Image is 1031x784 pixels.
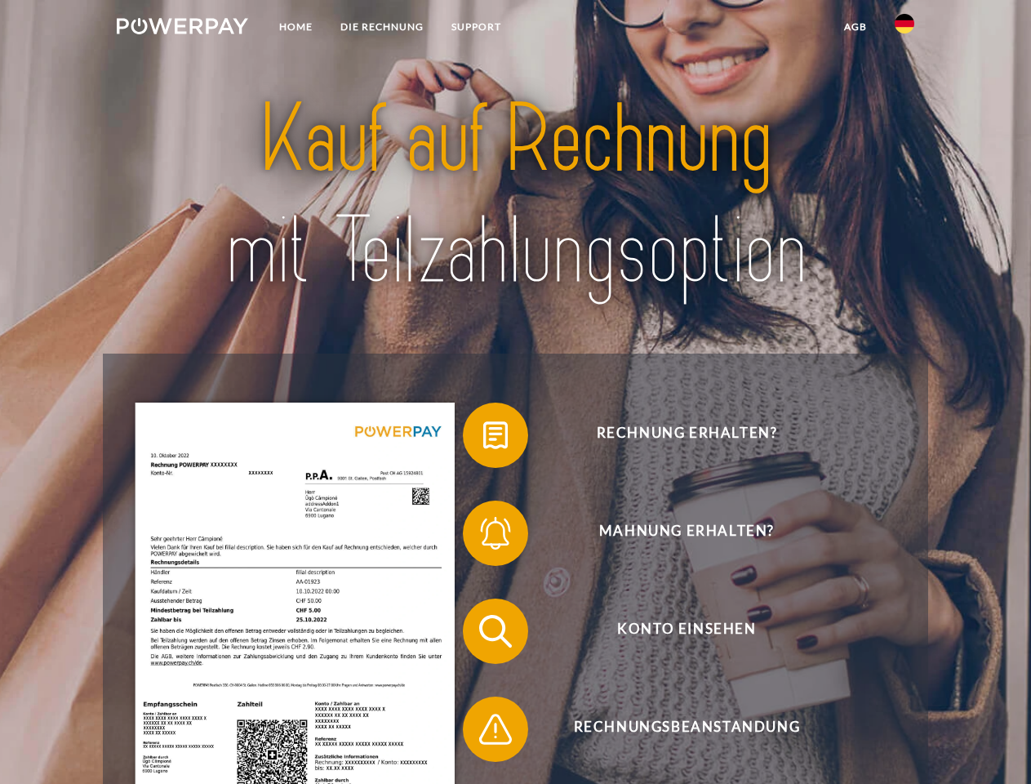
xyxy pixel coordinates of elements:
a: DIE RECHNUNG [327,12,438,42]
a: SUPPORT [438,12,515,42]
img: qb_warning.svg [475,709,516,750]
button: Konto einsehen [463,599,887,664]
img: de [895,14,914,33]
span: Konto einsehen [487,599,887,664]
a: agb [830,12,881,42]
img: logo-powerpay-white.svg [117,18,248,34]
button: Rechnung erhalten? [463,403,887,468]
img: title-powerpay_de.svg [156,78,875,313]
a: Home [265,12,327,42]
img: qb_search.svg [475,611,516,652]
img: qb_bell.svg [475,513,516,554]
span: Mahnung erhalten? [487,501,887,566]
button: Mahnung erhalten? [463,501,887,566]
img: qb_bill.svg [475,415,516,456]
span: Rechnung erhalten? [487,403,887,468]
button: Rechnungsbeanstandung [463,697,887,762]
span: Rechnungsbeanstandung [487,697,887,762]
